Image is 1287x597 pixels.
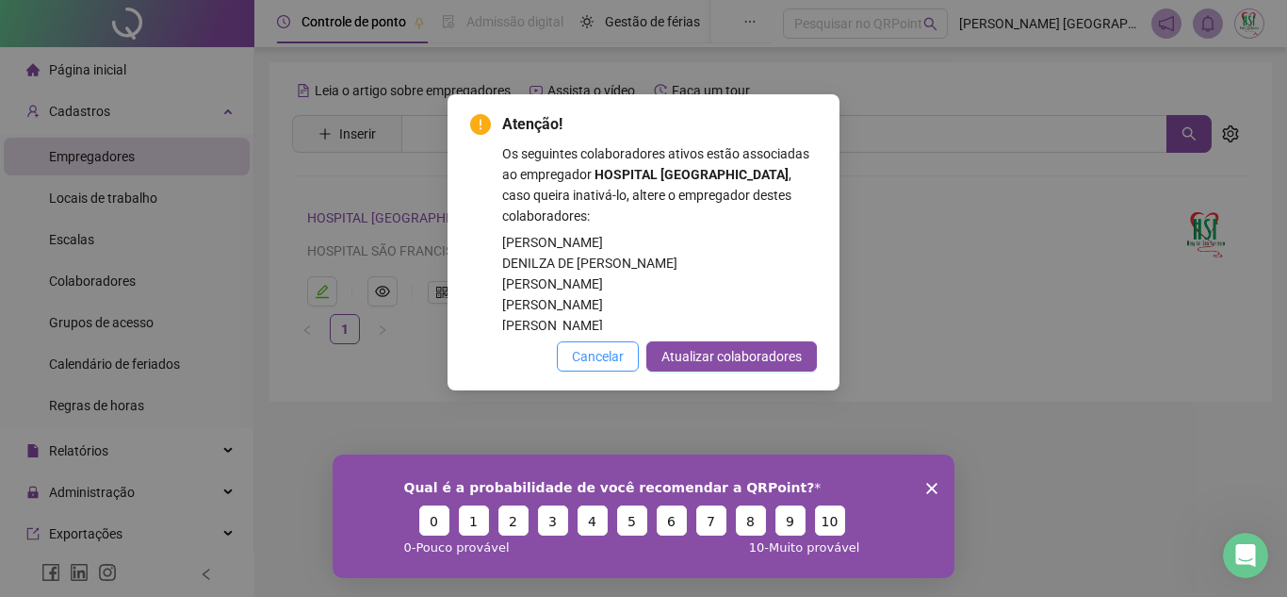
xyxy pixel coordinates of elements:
iframe: Pesquisa da QRPoint [333,455,954,578]
button: Atualizar colaboradores [646,341,817,372]
iframe: Intercom live chat [1223,533,1268,578]
div: Os seguintes colaboradores ativos estão associadas ao empregador , caso queira inativá-lo, altere... [502,143,817,330]
div: DENILZA DE [PERSON_NAME] [502,253,817,274]
span: Atualizar colaboradores [661,346,802,367]
span: HOSPITAL [GEOGRAPHIC_DATA] [592,167,789,182]
span: Atenção! [502,115,562,133]
span: Cancelar [572,346,624,367]
span: exclamation-circle [470,114,491,135]
div: [PERSON_NAME] [502,315,817,336]
button: Cancelar [557,341,639,372]
div: [PERSON_NAME] [502,274,817,294]
div: [PERSON_NAME] [502,232,817,253]
div: [PERSON_NAME] [502,294,817,315]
